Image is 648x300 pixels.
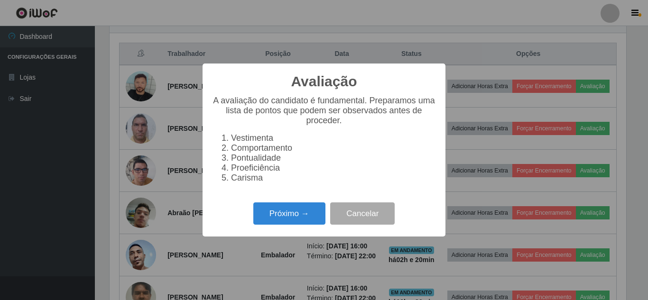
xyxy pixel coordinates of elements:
li: Proeficiência [231,163,436,173]
li: Carisma [231,173,436,183]
button: Próximo → [253,202,325,225]
h2: Avaliação [291,73,357,90]
li: Pontualidade [231,153,436,163]
button: Cancelar [330,202,395,225]
p: A avaliação do candidato é fundamental. Preparamos uma lista de pontos que podem ser observados a... [212,96,436,126]
li: Comportamento [231,143,436,153]
li: Vestimenta [231,133,436,143]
